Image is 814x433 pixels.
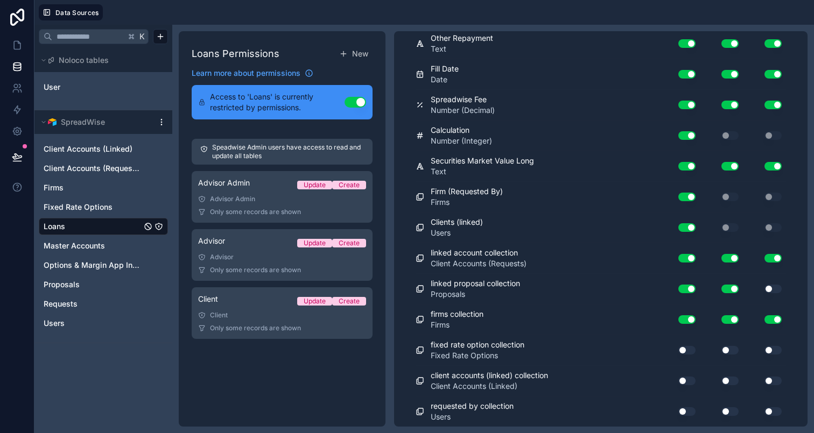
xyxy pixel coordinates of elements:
[44,221,65,232] span: Loans
[44,82,131,93] a: User
[431,136,492,146] span: Number (Integer)
[44,182,64,193] span: Firms
[431,33,493,44] span: Other Repayment
[39,179,168,196] div: Firms
[198,236,225,246] span: Advisor
[44,202,142,212] a: Fixed Rate Options
[39,237,168,254] div: Master Accounts
[192,287,373,339] a: ClientUpdateCreateClientOnly some records are shown
[431,247,527,258] span: linked account collection
[44,299,142,309] a: Requests
[192,68,313,79] a: Learn more about permissions
[44,240,105,251] span: Master Accounts
[210,208,301,216] span: Only some records are shown
[44,279,80,290] span: Proposals
[39,79,168,96] div: User
[44,240,142,251] a: Master Accounts
[44,82,60,93] span: User
[44,163,142,174] a: Client Accounts (Requests)
[431,309,483,320] span: firms collection
[431,186,503,197] span: Firm (Requested By)
[198,311,366,320] div: Client
[210,91,345,113] span: Access to 'Loans' is currently restricted by permissions.
[431,320,483,330] span: Firms
[39,115,153,130] button: Airtable LogoSpreadWise
[39,257,168,274] div: Options & Margin App Individual Information
[431,125,492,136] span: Calculation
[431,228,483,238] span: Users
[431,217,483,228] span: Clients (linked)
[44,318,65,329] span: Users
[335,44,373,63] button: New
[39,276,168,293] div: Proposals
[192,171,373,223] a: Advisor AdminUpdateCreateAdvisor AdminOnly some records are shown
[431,289,520,300] span: Proposals
[431,44,493,54] span: Text
[339,181,360,189] div: Create
[44,202,113,212] span: Fixed Rate Options
[198,178,250,188] span: Advisor Admin
[431,350,524,361] span: Fixed Rate Options
[192,46,279,61] h1: Loans Permissions
[138,33,146,40] span: K
[431,339,524,350] span: fixed rate option collection
[339,239,360,247] div: Create
[431,381,548,392] span: Client Accounts (Linked)
[431,370,548,381] span: client accounts (linked) collection
[39,53,162,68] button: Noloco tables
[431,401,514,411] span: requested by collection
[39,315,168,332] div: Users
[44,182,142,193] a: Firms
[352,48,368,59] span: New
[44,299,78,309] span: Requests
[431,74,459,85] span: Date
[431,278,520,289] span: linked proposal collection
[431,94,495,105] span: Spreadwise Fee
[59,55,109,66] span: Noloco tables
[44,144,142,154] a: Client Accounts (Linked)
[304,181,326,189] div: Update
[55,9,99,17] span: Data Sources
[431,411,514,422] span: Users
[39,198,168,216] div: Fixed Rate Options
[44,279,142,290] a: Proposals
[431,105,495,116] span: Number (Decimal)
[198,195,366,203] div: Advisor Admin
[431,258,527,269] span: Client Accounts (Requests)
[339,297,360,306] div: Create
[39,295,168,313] div: Requests
[44,318,142,329] a: Users
[212,143,364,160] p: Speadwise Admin users have access to read and update all tables
[39,218,168,235] div: Loans
[431,155,534,166] span: Securities Market Value Long
[44,260,142,271] a: Options & Margin App Individual Information
[48,118,57,126] img: Airtable Logo
[44,221,142,232] a: Loans
[210,266,301,274] span: Only some records are shown
[39,160,168,177] div: Client Accounts (Requests)
[39,140,168,158] div: Client Accounts (Linked)
[210,324,301,332] span: Only some records are shown
[198,294,218,304] span: Client
[44,144,132,154] span: Client Accounts (Linked)
[431,166,534,177] span: Text
[192,68,300,79] span: Learn more about permissions
[39,4,103,20] button: Data Sources
[304,297,326,306] div: Update
[192,229,373,281] a: AdvisorUpdateCreateAdvisorOnly some records are shown
[304,239,326,247] div: Update
[431,63,459,74] span: Fill Date
[431,197,503,208] span: Firms
[61,117,105,127] span: SpreadWise
[198,253,366,261] div: Advisor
